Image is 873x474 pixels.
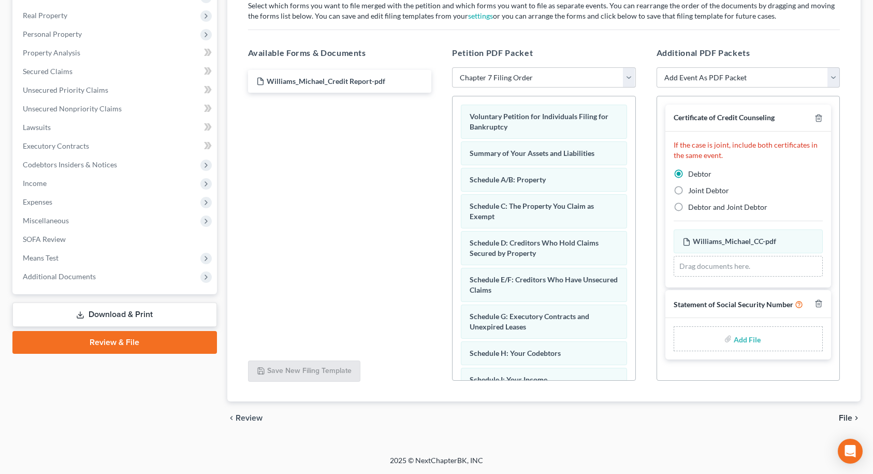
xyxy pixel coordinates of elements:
[688,186,729,195] span: Joint Debtor
[23,104,122,113] span: Unsecured Nonpriority Claims
[470,275,618,294] span: Schedule E/F: Creditors Who Have Unsecured Claims
[688,203,767,211] span: Debtor and Joint Debtor
[674,113,775,122] span: Certificate of Credit Counseling
[14,99,217,118] a: Unsecured Nonpriority Claims
[14,230,217,249] a: SOFA Review
[236,414,263,422] span: Review
[227,414,273,422] button: chevron_left Review
[23,48,80,57] span: Property Analysis
[852,414,861,422] i: chevron_right
[14,44,217,62] a: Property Analysis
[23,123,51,132] span: Lawsuits
[674,140,823,161] p: If the case is joint, include both certificates in the same event.
[468,11,493,20] a: settings
[693,237,776,246] span: Williams_Michael_CC-pdf
[23,11,67,20] span: Real Property
[23,67,72,76] span: Secured Claims
[23,160,117,169] span: Codebtors Insiders & Notices
[839,414,852,422] span: File
[470,375,547,384] span: Schedule I: Your Income
[470,238,599,257] span: Schedule D: Creditors Who Hold Claims Secured by Property
[470,312,589,331] span: Schedule G: Executory Contracts and Unexpired Leases
[470,202,594,221] span: Schedule C: The Property You Claim as Exempt
[14,81,217,99] a: Unsecured Priority Claims
[12,303,217,327] a: Download & Print
[23,85,108,94] span: Unsecured Priority Claims
[470,175,546,184] span: Schedule A/B: Property
[23,235,66,243] span: SOFA Review
[14,62,217,81] a: Secured Claims
[14,137,217,155] a: Executory Contracts
[267,77,385,85] span: Williams_Michael_Credit Report-pdf
[23,216,69,225] span: Miscellaneous
[470,112,608,131] span: Voluntary Petition for Individuals Filing for Bankruptcy
[23,179,47,188] span: Income
[470,149,594,157] span: Summary of Your Assets and Liabilities
[838,439,863,464] div: Open Intercom Messenger
[657,47,840,59] h5: Additional PDF Packets
[23,253,59,262] span: Means Test
[14,118,217,137] a: Lawsuits
[23,272,96,281] span: Additional Documents
[12,331,217,354] a: Review & File
[452,48,533,58] span: Petition PDF Packet
[23,30,82,38] span: Personal Property
[248,361,360,382] button: Save New Filing Template
[674,300,793,309] span: Statement of Social Security Number
[248,1,840,21] p: Select which forms you want to file merged with the petition and which forms you want to file as ...
[688,169,711,178] span: Debtor
[248,47,432,59] h5: Available Forms & Documents
[674,256,823,277] div: Drag documents here.
[23,197,52,206] span: Expenses
[141,455,732,474] div: 2025 © NextChapterBK, INC
[23,141,89,150] span: Executory Contracts
[470,349,561,357] span: Schedule H: Your Codebtors
[227,414,236,422] i: chevron_left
